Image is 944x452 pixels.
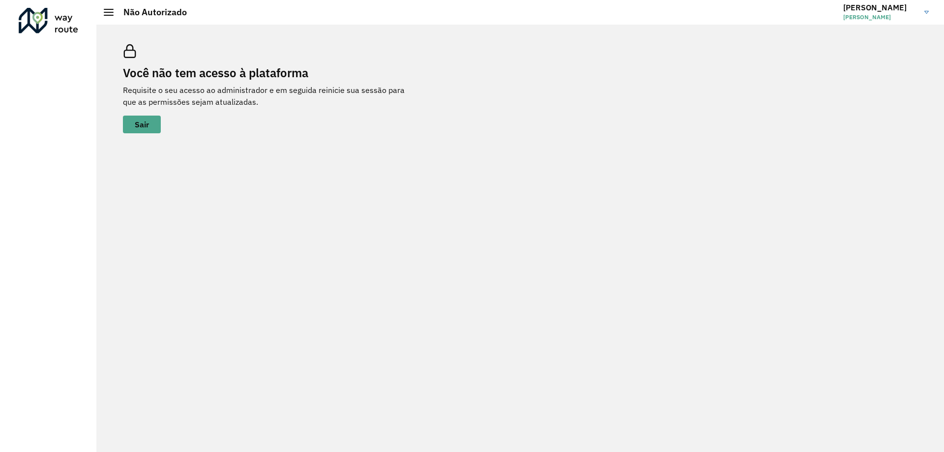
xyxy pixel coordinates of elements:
p: Requisite o seu acesso ao administrador e em seguida reinicie sua sessão para que as permissões s... [123,84,418,108]
button: button [123,116,161,133]
h2: Não Autorizado [114,7,187,18]
span: [PERSON_NAME] [843,13,917,22]
span: Sair [135,121,149,128]
h3: [PERSON_NAME] [843,3,917,12]
h2: Você não tem acesso à plataforma [123,66,418,80]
